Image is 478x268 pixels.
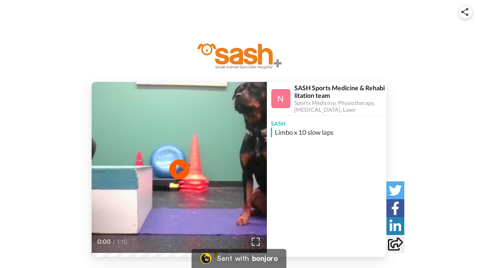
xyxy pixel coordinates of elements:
div: Sent with [217,255,249,262]
div: SASH [267,116,386,128]
img: Bonjoro Logo [200,253,212,264]
span: 1:10 [117,237,131,247]
img: Profile Image [271,89,290,108]
img: SASH logo [195,39,283,70]
div: Limbo x 10 slow laps [275,128,384,137]
div: SASH Sports Medicine & Rehabilitation team [294,84,386,99]
div: bonjoro [252,255,278,262]
div: Sports Medicine, Physiotherapy, [MEDICAL_DATA], Laser [294,100,386,113]
span: 0:00 [97,237,111,247]
a: Bonjoro LogoSent withbonjoro [192,249,286,268]
img: ic_share.svg [461,8,468,16]
img: Full screen [252,238,260,246]
span: / [113,237,116,247]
